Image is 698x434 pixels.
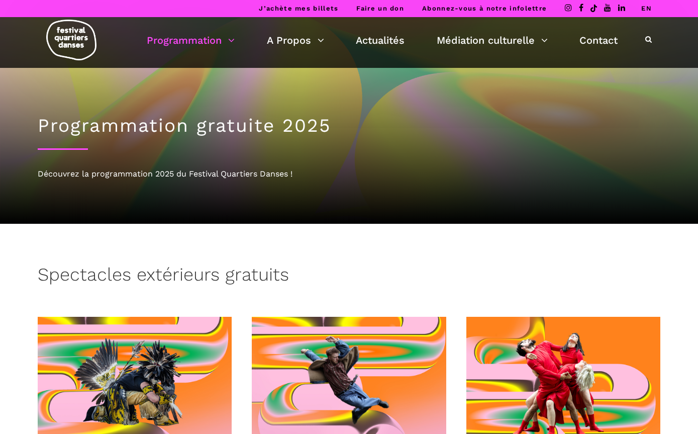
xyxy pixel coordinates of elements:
a: J’achète mes billets [259,5,338,12]
a: Contact [579,32,618,49]
img: logo-fqd-med [46,20,96,60]
a: Programmation [147,32,235,49]
div: Découvrez la programmation 2025 du Festival Quartiers Danses ! [38,167,661,181]
a: Médiation culturelle [437,32,548,49]
a: Actualités [356,32,405,49]
h1: Programmation gratuite 2025 [38,115,661,137]
h3: Spectacles extérieurs gratuits [38,264,289,289]
a: Abonnez-vous à notre infolettre [422,5,547,12]
a: A Propos [267,32,324,49]
a: EN [641,5,652,12]
a: Faire un don [356,5,404,12]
